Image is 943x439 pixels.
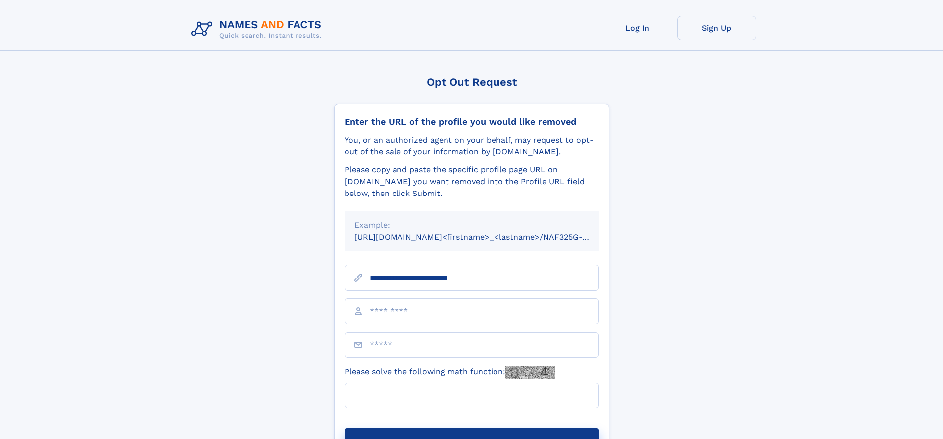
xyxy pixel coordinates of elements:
a: Log In [598,16,677,40]
div: Opt Out Request [334,76,609,88]
div: Example: [354,219,589,231]
a: Sign Up [677,16,756,40]
div: Please copy and paste the specific profile page URL on [DOMAIN_NAME] you want removed into the Pr... [345,164,599,199]
small: [URL][DOMAIN_NAME]<firstname>_<lastname>/NAF325G-xxxxxxxx [354,232,618,242]
img: Logo Names and Facts [187,16,330,43]
div: You, or an authorized agent on your behalf, may request to opt-out of the sale of your informatio... [345,134,599,158]
div: Enter the URL of the profile you would like removed [345,116,599,127]
label: Please solve the following math function: [345,366,555,379]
